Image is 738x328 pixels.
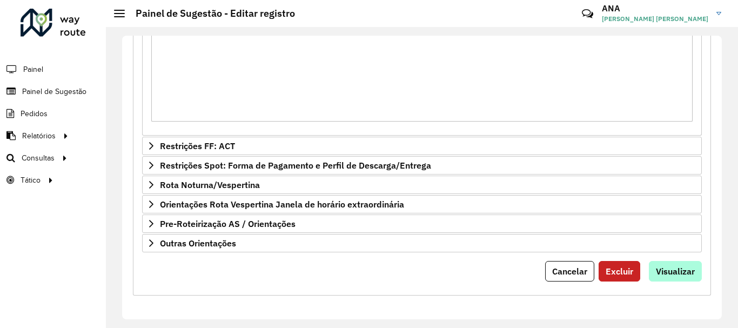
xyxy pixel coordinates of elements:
[599,261,640,282] button: Excluir
[602,3,708,14] h3: ANA
[160,161,431,170] span: Restrições Spot: Forma de Pagamento e Perfil de Descarga/Entrega
[606,266,633,277] span: Excluir
[602,14,708,24] span: [PERSON_NAME] [PERSON_NAME]
[23,64,43,75] span: Painel
[21,175,41,186] span: Tático
[22,152,55,164] span: Consultas
[576,2,599,25] a: Contato Rápido
[21,108,48,119] span: Pedidos
[160,239,236,247] span: Outras Orientações
[142,234,702,252] a: Outras Orientações
[142,176,702,194] a: Rota Noturna/Vespertina
[125,8,295,19] h2: Painel de Sugestão - Editar registro
[649,261,702,282] button: Visualizar
[142,215,702,233] a: Pre-Roteirização AS / Orientações
[545,261,594,282] button: Cancelar
[22,86,86,97] span: Painel de Sugestão
[142,137,702,155] a: Restrições FF: ACT
[160,200,404,209] span: Orientações Rota Vespertina Janela de horário extraordinária
[142,156,702,175] a: Restrições Spot: Forma de Pagamento e Perfil de Descarga/Entrega
[160,219,296,228] span: Pre-Roteirização AS / Orientações
[22,130,56,142] span: Relatórios
[160,142,235,150] span: Restrições FF: ACT
[656,266,695,277] span: Visualizar
[552,266,587,277] span: Cancelar
[160,180,260,189] span: Rota Noturna/Vespertina
[142,195,702,213] a: Orientações Rota Vespertina Janela de horário extraordinária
